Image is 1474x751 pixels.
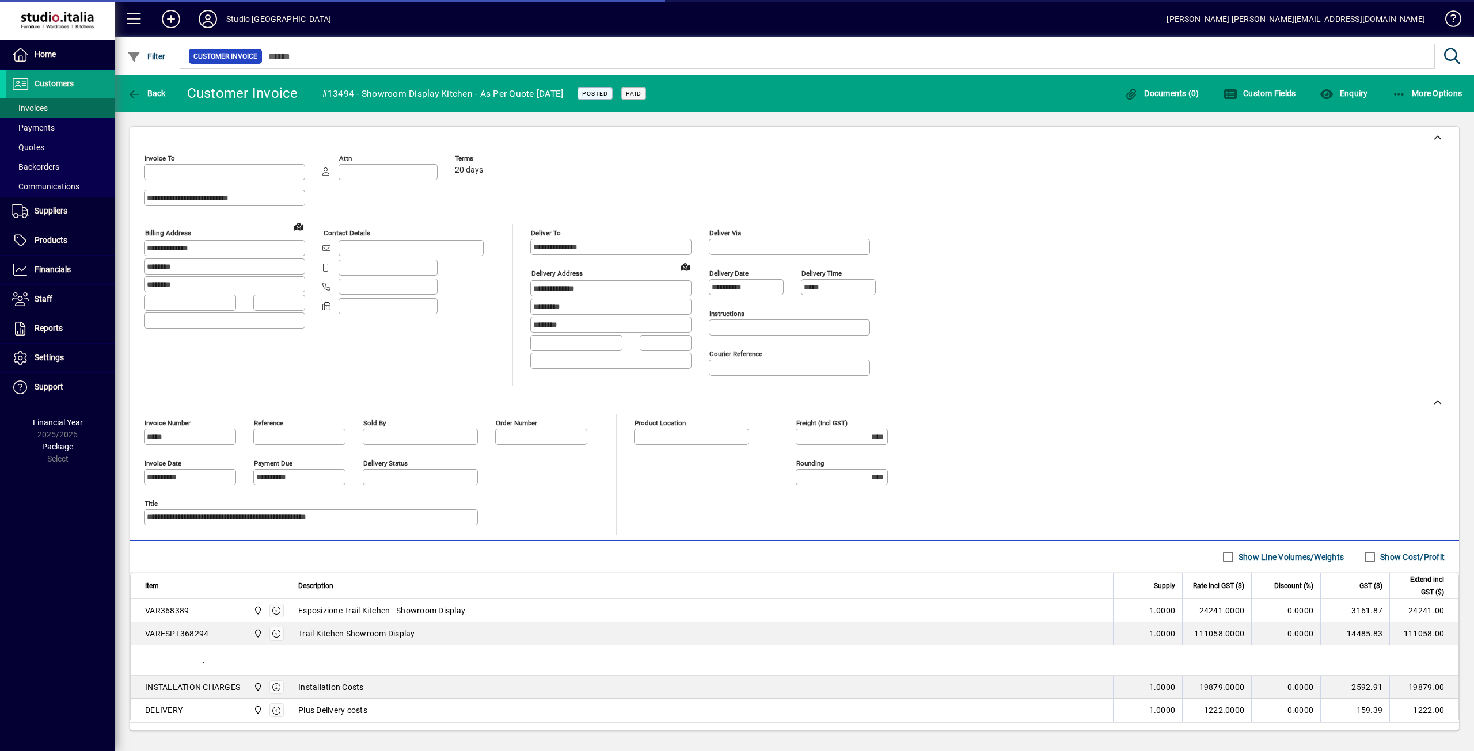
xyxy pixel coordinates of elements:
[6,226,115,255] a: Products
[127,89,166,98] span: Back
[1389,699,1458,722] td: 1222.00
[290,217,308,235] a: View on map
[35,294,52,303] span: Staff
[1251,622,1320,645] td: 0.0000
[709,269,749,277] mat-label: Delivery date
[1167,10,1425,28] div: [PERSON_NAME] [PERSON_NAME][EMAIL_ADDRESS][DOMAIN_NAME]
[42,442,73,451] span: Package
[1437,2,1460,40] a: Knowledge Base
[339,154,352,162] mat-label: Attn
[6,138,115,157] a: Quotes
[6,157,115,177] a: Backorders
[124,83,169,104] button: Back
[1193,580,1244,592] span: Rate incl GST ($)
[635,419,686,427] mat-label: Product location
[1320,89,1367,98] span: Enquiry
[298,704,367,716] span: Plus Delivery costs
[1320,599,1389,622] td: 3161.87
[1359,580,1382,592] span: GST ($)
[796,459,824,467] mat-label: Rounding
[115,83,178,104] app-page-header-button: Back
[1224,89,1296,98] span: Custom Fields
[145,419,191,427] mat-label: Invoice number
[145,628,208,639] div: VARESPT368294
[1389,676,1458,699] td: 19879.00
[6,344,115,372] a: Settings
[6,197,115,226] a: Suppliers
[12,104,48,113] span: Invoices
[6,314,115,343] a: Reports
[35,235,67,245] span: Products
[298,681,364,693] span: Installation Costs
[193,51,257,62] span: Customer Invoice
[1236,551,1344,563] label: Show Line Volumes/Weights
[6,256,115,284] a: Financials
[496,419,537,427] mat-label: Order number
[1149,605,1176,616] span: 1.0000
[709,350,762,358] mat-label: Courier Reference
[1190,704,1244,716] div: 1222.0000
[582,90,608,97] span: Posted
[145,459,181,467] mat-label: Invoice date
[6,98,115,118] a: Invoices
[1251,676,1320,699] td: 0.0000
[145,704,183,716] div: DELIVERY
[363,459,408,467] mat-label: Delivery status
[145,681,240,693] div: INSTALLATION CHARGES
[455,166,483,175] span: 20 days
[145,154,175,162] mat-label: Invoice To
[1389,83,1465,104] button: More Options
[1149,628,1176,639] span: 1.0000
[363,419,386,427] mat-label: Sold by
[1221,83,1299,104] button: Custom Fields
[1274,580,1313,592] span: Discount (%)
[298,605,465,616] span: Esposizione Trail Kitchen - Showroom Display
[1397,573,1444,598] span: Extend incl GST ($)
[250,704,264,716] span: Nugent Street
[6,40,115,69] a: Home
[12,143,44,152] span: Quotes
[1190,681,1244,693] div: 19879.0000
[1317,83,1370,104] button: Enquiry
[145,500,158,508] mat-label: Title
[1320,699,1389,722] td: 159.39
[127,52,166,61] span: Filter
[1154,580,1175,592] span: Supply
[6,373,115,402] a: Support
[322,85,564,103] div: #13494 - Showroom Display Kitchen - As Per Quote [DATE]
[1320,676,1389,699] td: 2592.91
[250,627,264,640] span: Nugent Street
[1190,605,1244,616] div: 24241.0000
[35,382,63,391] span: Support
[1251,599,1320,622] td: 0.0000
[1149,681,1176,693] span: 1.0000
[254,419,283,427] mat-label: Reference
[12,182,79,191] span: Communications
[801,269,842,277] mat-label: Delivery time
[1389,599,1458,622] td: 24241.00
[254,459,292,467] mat-label: Payment due
[6,285,115,314] a: Staff
[6,118,115,138] a: Payments
[35,206,67,215] span: Suppliers
[626,90,641,97] span: Paid
[1149,704,1176,716] span: 1.0000
[35,265,71,274] span: Financials
[298,580,333,592] span: Description
[35,323,63,333] span: Reports
[12,123,55,132] span: Payments
[250,604,264,617] span: Nugent Street
[250,681,264,693] span: Nugent Street
[1378,551,1445,563] label: Show Cost/Profit
[33,418,83,427] span: Financial Year
[709,310,744,318] mat-label: Instructions
[145,580,159,592] span: Item
[131,645,1458,675] div: .
[298,628,415,639] span: Trail Kitchen Showroom Display
[35,49,56,59] span: Home
[6,177,115,196] a: Communications
[709,229,741,237] mat-label: Deliver via
[676,257,694,276] a: View on map
[1122,83,1202,104] button: Documents (0)
[1389,622,1458,645] td: 111058.00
